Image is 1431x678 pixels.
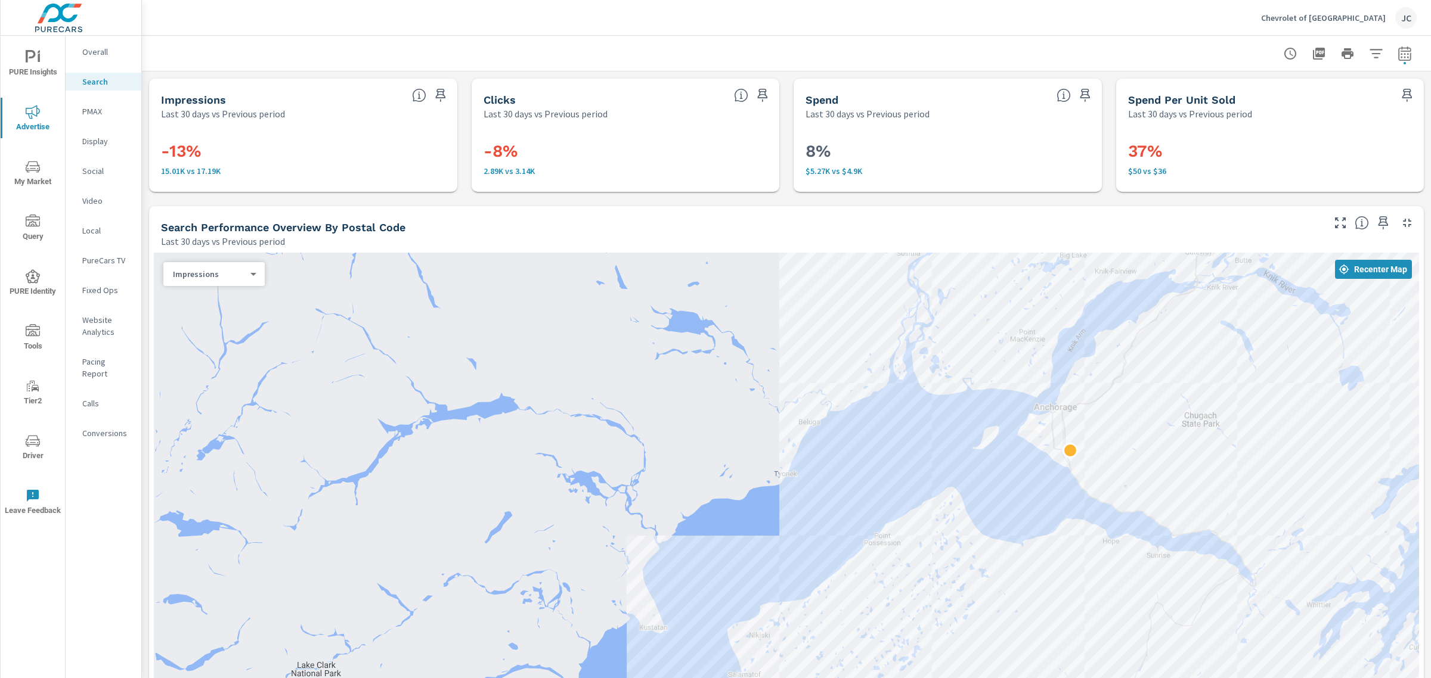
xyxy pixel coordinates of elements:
div: Social [66,162,141,180]
p: PureCars TV [82,254,132,266]
span: Query [4,214,61,244]
p: Last 30 days vs Previous period [1128,107,1252,121]
p: Search [82,76,132,88]
p: $5,274 vs $4,903 [806,166,1090,176]
div: Video [66,192,141,210]
h5: Search Performance Overview By Postal Code [161,221,405,234]
button: Apply Filters [1364,42,1388,66]
p: Website Analytics [82,314,132,338]
button: "Export Report to PDF" [1307,42,1331,66]
div: Overall [66,43,141,61]
div: Local [66,222,141,240]
p: Fixed Ops [82,284,132,296]
button: Make Fullscreen [1331,213,1350,232]
h5: Impressions [161,94,226,106]
span: Recenter Map [1340,264,1407,275]
p: Video [82,195,132,207]
span: The number of times an ad was shown on your behalf. [412,88,426,102]
p: Impressions [173,269,246,279]
p: Last 30 days vs Previous period [161,107,285,121]
span: Save this to your personalized report [1374,213,1393,232]
div: Search [66,73,141,91]
p: Conversions [82,427,132,439]
span: My Market [4,160,61,189]
p: Chevrolet of [GEOGRAPHIC_DATA] [1261,13,1386,23]
div: PMAX [66,102,141,120]
div: Impressions [163,269,255,280]
span: The number of times an ad was clicked by a consumer. [734,88,748,102]
p: 15,008 vs 17,187 [161,166,445,176]
span: Save this to your personalized report [1398,86,1417,105]
button: Select Date Range [1393,42,1417,66]
div: Display [66,132,141,150]
p: Social [82,165,132,177]
h3: 8% [806,141,1090,161]
p: Last 30 days vs Previous period [484,107,608,121]
span: Save this to your personalized report [1076,86,1095,105]
p: Last 30 days vs Previous period [161,234,285,248]
span: Advertise [4,105,61,134]
p: Pacing Report [82,356,132,380]
h5: Clicks [484,94,516,106]
p: Last 30 days vs Previous period [806,107,930,121]
span: Tier2 [4,379,61,408]
p: $50 vs $36 [1128,166,1413,176]
span: Tools [4,324,61,353]
h3: -13% [161,141,445,161]
div: nav menu [1,36,65,529]
p: Local [82,225,132,237]
p: Calls [82,397,132,409]
p: Display [82,135,132,147]
div: Conversions [66,424,141,442]
span: Driver [4,434,61,463]
h3: -8% [484,141,768,161]
h3: 37% [1128,141,1413,161]
p: 2,889 vs 3,138 [484,166,768,176]
span: Understand Search performance data by postal code. Individual postal codes can be selected and ex... [1355,216,1369,230]
h5: Spend [806,94,838,106]
h5: Spend Per Unit Sold [1128,94,1235,106]
span: Leave Feedback [4,489,61,518]
p: PMAX [82,105,132,117]
span: PURE Identity [4,269,61,298]
button: Print Report [1336,42,1359,66]
span: PURE Insights [4,50,61,79]
div: JC [1395,7,1417,29]
div: Pacing Report [66,353,141,382]
button: Recenter Map [1335,260,1412,279]
div: Website Analytics [66,311,141,341]
span: Save this to your personalized report [753,86,772,105]
div: Calls [66,394,141,412]
p: Overall [82,46,132,58]
div: Fixed Ops [66,281,141,299]
div: PureCars TV [66,251,141,269]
